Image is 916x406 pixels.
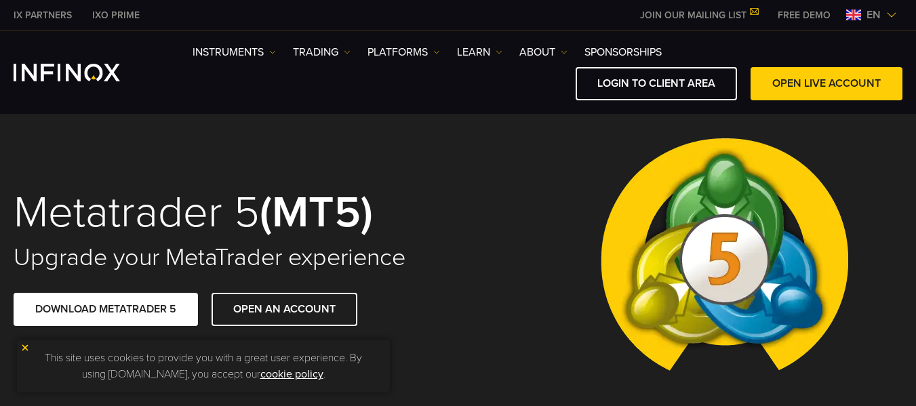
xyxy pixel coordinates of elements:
[576,67,737,100] a: LOGIN TO CLIENT AREA
[457,44,502,60] a: Learn
[14,243,440,272] h2: Upgrade your MetaTrader experience
[260,367,323,381] a: cookie policy
[630,9,768,21] a: JOIN OUR MAILING LIST
[82,8,150,22] a: INFINOX
[24,346,383,386] p: This site uses cookies to provide you with a great user experience. By using [DOMAIN_NAME], you a...
[519,44,567,60] a: ABOUT
[14,293,198,326] a: DOWNLOAD METATRADER 5
[14,64,152,81] a: INFINOX Logo
[584,44,662,60] a: SPONSORSHIPS
[14,190,440,236] h1: Metatrader 5
[751,67,902,100] a: OPEN LIVE ACCOUNT
[768,8,841,22] a: INFINOX MENU
[193,44,276,60] a: Instruments
[20,343,30,352] img: yellow close icon
[293,44,351,60] a: TRADING
[367,44,440,60] a: PLATFORMS
[212,293,357,326] a: OPEN AN ACCOUNT
[861,7,886,23] span: en
[3,8,82,22] a: INFINOX
[260,186,373,239] strong: (MT5)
